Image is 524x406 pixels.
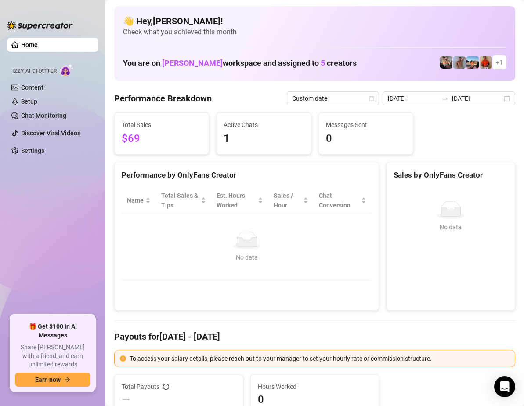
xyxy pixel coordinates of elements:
span: calendar [369,96,374,101]
h1: You are on workspace and assigned to creators [123,58,357,68]
img: Joey [453,56,466,69]
span: to [441,95,448,102]
span: 🎁 Get $100 in AI Messages [15,323,90,340]
span: Hours Worked [258,382,372,391]
span: Messages Sent [326,120,406,130]
a: Home [21,41,38,48]
span: Chat Conversion [319,191,360,210]
span: Total Payouts [122,382,159,391]
div: Open Intercom Messenger [494,376,515,397]
span: 5 [321,58,325,68]
span: 0 [326,130,406,147]
span: Sales / Hour [274,191,301,210]
span: [PERSON_NAME] [162,58,223,68]
a: Discover Viral Videos [21,130,80,137]
h4: Payouts for [DATE] - [DATE] [114,330,515,343]
div: No data [130,253,363,262]
input: Start date [388,94,438,103]
span: Share [PERSON_NAME] with a friend, and earn unlimited rewards [15,343,90,369]
a: Settings [21,147,44,154]
div: Sales by OnlyFans Creator [394,169,508,181]
th: Chat Conversion [314,187,372,214]
th: Sales / Hour [268,187,313,214]
img: Justin [480,56,492,69]
span: Earn now [35,376,61,383]
button: Earn nowarrow-right [15,373,90,387]
img: logo-BBDzfeDw.svg [7,21,73,30]
div: To access your salary details, please reach out to your manager to set your hourly rate or commis... [130,354,510,363]
a: Chat Monitoring [21,112,66,119]
div: No data [397,222,504,232]
span: Check what you achieved this month [123,27,506,37]
div: Performance by OnlyFans Creator [122,169,372,181]
span: $69 [122,130,202,147]
span: arrow-right [64,377,70,383]
img: Zach [466,56,479,69]
img: George [440,56,452,69]
th: Total Sales & Tips [156,187,211,214]
h4: Performance Breakdown [114,92,212,105]
a: Setup [21,98,37,105]
span: Name [127,196,144,205]
span: + 1 [496,58,503,67]
th: Name [122,187,156,214]
span: Custom date [292,92,374,105]
input: End date [452,94,502,103]
span: Active Chats [224,120,304,130]
span: exclamation-circle [120,355,126,362]
span: swap-right [441,95,448,102]
span: Total Sales [122,120,202,130]
span: Total Sales & Tips [161,191,199,210]
img: AI Chatter [60,64,74,76]
span: info-circle [163,384,169,390]
span: 1 [224,130,304,147]
span: Izzy AI Chatter [12,67,57,76]
div: Est. Hours Worked [217,191,257,210]
a: Content [21,84,43,91]
h4: 👋 Hey, [PERSON_NAME] ! [123,15,506,27]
